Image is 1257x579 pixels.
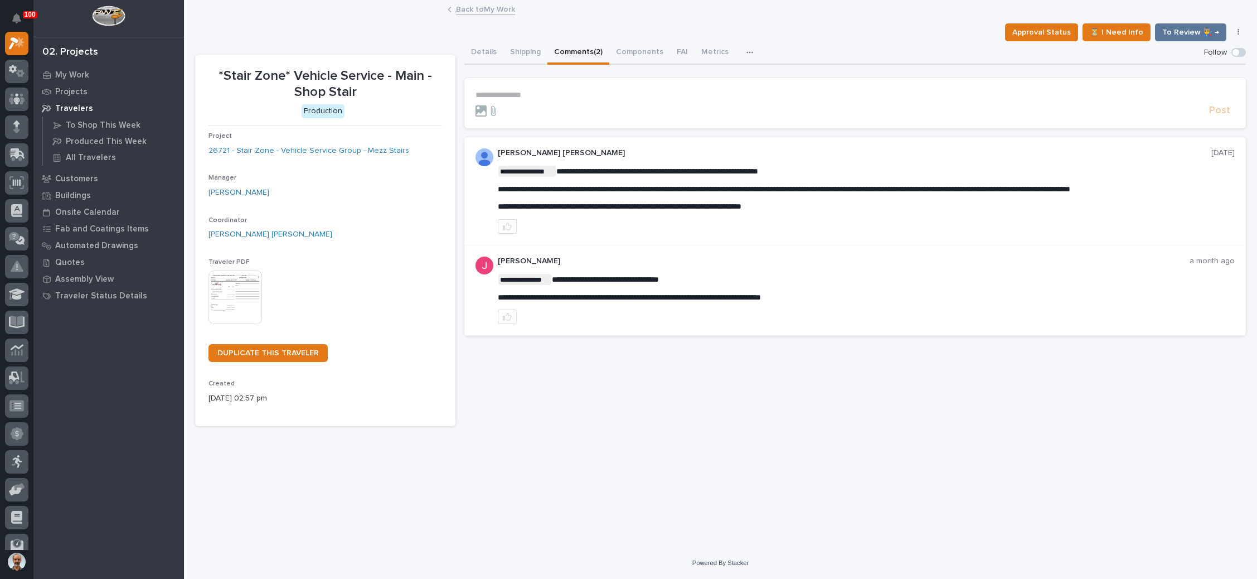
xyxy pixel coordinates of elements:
[475,257,493,274] img: ACg8ocI-SXp0KwvcdjE4ZoRMyLsZRSgZqnEZt9q_hAaElEsh-D-asw=s96-c
[55,258,85,268] p: Quotes
[208,344,328,362] a: DUPLICATE THIS TRAVELER
[33,83,184,100] a: Projects
[66,137,147,147] p: Produced This Week
[14,13,28,31] div: Notifications100
[55,291,147,301] p: Traveler Status Details
[692,559,749,566] a: Powered By Stacker
[33,170,184,187] a: Customers
[5,550,28,573] button: users-avatar
[33,254,184,271] a: Quotes
[43,149,184,165] a: All Travelers
[55,87,88,97] p: Projects
[55,208,120,218] p: Onsite Calendar
[33,187,184,204] a: Buildings
[55,274,114,284] p: Assembly View
[217,349,319,357] span: DUPLICATE THIS TRAVELER
[92,6,125,26] img: Workspace Logo
[302,104,344,118] div: Production
[25,11,36,18] p: 100
[1190,257,1235,266] p: a month ago
[498,219,517,234] button: like this post
[547,41,609,65] button: Comments (2)
[503,41,547,65] button: Shipping
[1204,48,1227,57] p: Follow
[464,41,503,65] button: Details
[208,259,250,266] span: Traveler PDF
[55,174,98,184] p: Customers
[33,237,184,254] a: Automated Drawings
[670,41,695,65] button: FAI
[33,204,184,220] a: Onsite Calendar
[1211,148,1235,158] p: [DATE]
[208,393,442,404] p: [DATE] 02:57 pm
[1205,104,1235,117] button: Post
[208,187,269,199] a: [PERSON_NAME]
[456,2,515,15] a: Back toMy Work
[33,220,184,237] a: Fab and Coatings Items
[55,224,149,234] p: Fab and Coatings Items
[33,271,184,287] a: Assembly View
[208,133,232,139] span: Project
[33,66,184,83] a: My Work
[1005,23,1078,41] button: Approval Status
[1012,26,1071,39] span: Approval Status
[43,133,184,149] a: Produced This Week
[609,41,670,65] button: Components
[208,380,235,387] span: Created
[1209,104,1230,117] span: Post
[208,175,236,181] span: Manager
[43,117,184,133] a: To Shop This Week
[208,217,247,224] span: Coordinator
[66,120,140,131] p: To Shop This Week
[55,241,138,251] p: Automated Drawings
[208,68,442,100] p: *Stair Zone* Vehicle Service - Main - Shop Stair
[695,41,735,65] button: Metrics
[498,257,1190,266] p: [PERSON_NAME]
[55,191,91,201] p: Buildings
[55,70,89,80] p: My Work
[1162,26,1219,39] span: To Review 👨‍🏭 →
[498,310,517,324] button: like this post
[5,7,28,30] button: Notifications
[208,145,409,157] a: 26721 - Stair Zone - Vehicle Service Group - Mezz Stairs
[1083,23,1151,41] button: ⏳ I Need Info
[475,148,493,166] img: AD_cMMRcK_lR-hunIWE1GUPcUjzJ19X9Uk7D-9skk6qMORDJB_ZroAFOMmnE07bDdh4EHUMJPuIZ72TfOWJm2e1TqCAEecOOP...
[55,104,93,114] p: Travelers
[42,46,98,59] div: 02. Projects
[66,153,116,163] p: All Travelers
[1155,23,1226,41] button: To Review 👨‍🏭 →
[33,287,184,304] a: Traveler Status Details
[498,148,1211,158] p: [PERSON_NAME] [PERSON_NAME]
[33,100,184,117] a: Travelers
[1090,26,1143,39] span: ⏳ I Need Info
[208,229,332,240] a: [PERSON_NAME] [PERSON_NAME]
